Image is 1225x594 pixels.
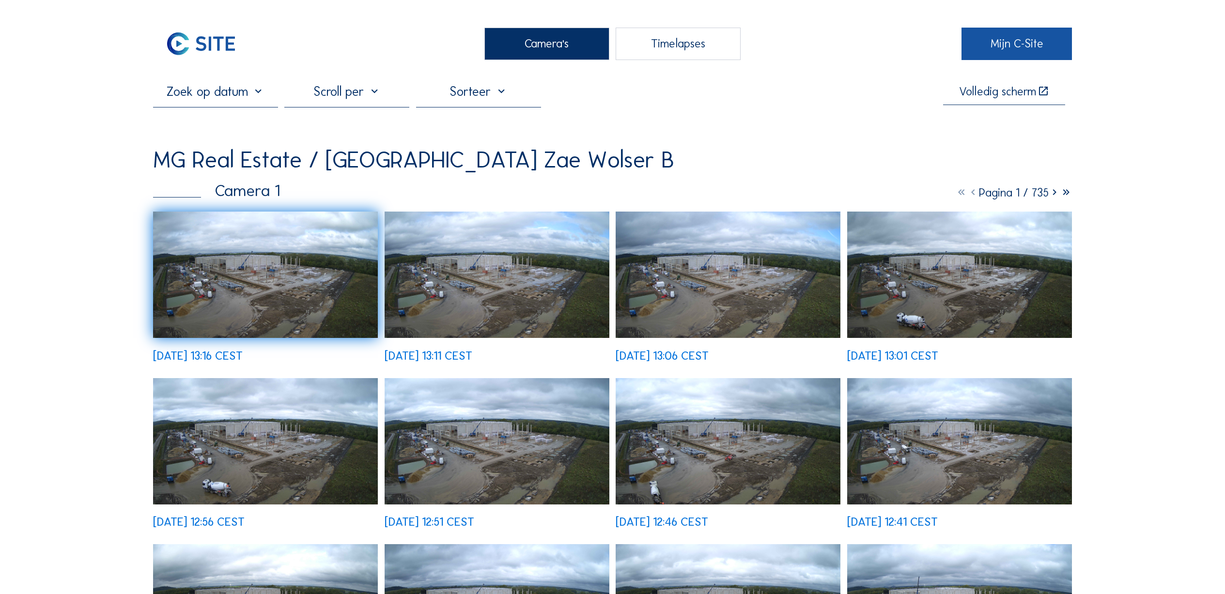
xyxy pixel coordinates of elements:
div: [DATE] 13:11 CEST [385,350,472,362]
img: image_53438739 [847,212,1072,338]
div: Camera's [484,28,609,60]
div: [DATE] 13:06 CEST [616,350,709,362]
div: Camera 1 [153,183,279,199]
input: Zoek op datum 󰅀 [153,84,278,99]
span: Pagina 1 / 735 [979,185,1049,199]
img: image_53438336 [616,378,840,504]
div: [DATE] 12:46 CEST [616,516,708,528]
a: Mijn C-Site [961,28,1072,60]
div: Timelapses [616,28,741,60]
img: C-SITE Logo [153,28,249,60]
div: [DATE] 13:01 CEST [847,350,938,362]
img: image_53438880 [616,212,840,338]
div: [DATE] 12:41 CEST [847,516,938,528]
img: image_53438449 [385,378,609,504]
div: Volledig scherm [959,86,1036,97]
div: [DATE] 13:16 CEST [153,350,243,362]
img: image_53438597 [153,378,378,504]
div: [DATE] 12:56 CEST [153,516,245,528]
a: C-SITE Logo [153,28,264,60]
div: MG Real Estate / [GEOGRAPHIC_DATA] Zae Wolser B [153,149,674,172]
img: image_53438193 [847,378,1072,504]
div: [DATE] 12:51 CEST [385,516,474,528]
img: image_53439184 [153,212,378,338]
img: image_53439027 [385,212,609,338]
